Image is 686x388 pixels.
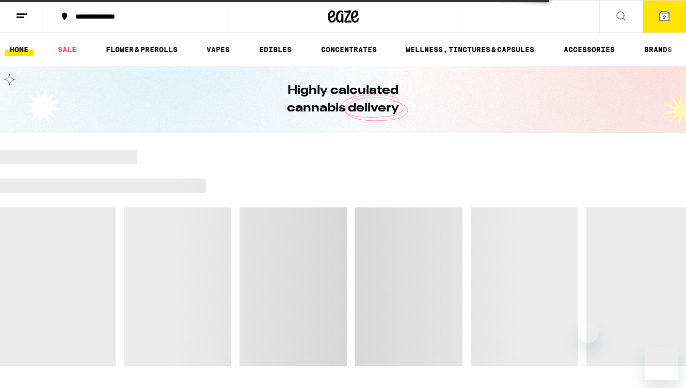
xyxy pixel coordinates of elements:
[639,43,677,56] a: BRANDS
[401,43,539,56] a: WELLNESS, TINCTURES & CAPSULES
[645,347,678,380] iframe: Button to launch messaging window
[316,43,382,56] a: CONCENTRATES
[578,322,599,343] iframe: Close message
[258,82,428,117] h1: Highly calculated cannabis delivery
[201,43,235,56] a: VAPES
[643,1,686,33] button: 2
[101,43,183,56] a: FLOWER & PREROLLS
[5,43,34,56] a: HOME
[559,43,620,56] a: ACCESSORIES
[254,43,297,56] a: EDIBLES
[663,14,666,20] span: 2
[53,43,82,56] a: SALE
